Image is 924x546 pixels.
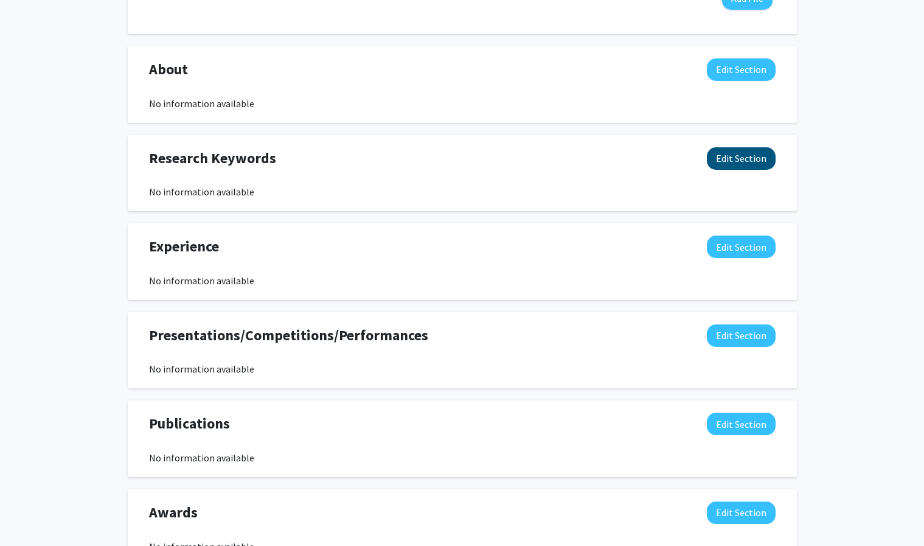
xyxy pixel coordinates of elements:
span: Presentations/Competitions/Performances [149,324,428,346]
button: Edit Research Keywords [707,147,776,170]
button: Edit Publications [707,413,776,435]
span: Research Keywords [149,147,276,169]
div: No information available [149,184,776,199]
div: No information available [149,450,776,465]
div: No information available [149,96,776,111]
iframe: Chat [9,491,52,537]
button: Edit About [707,58,776,81]
button: Edit Presentations/Competitions/Performances [707,324,776,347]
button: Edit Awards [707,502,776,524]
div: No information available [149,273,776,288]
div: No information available [149,362,776,376]
span: Publications [149,413,230,435]
button: Edit Experience [707,236,776,258]
span: About [149,58,188,80]
span: Awards [149,502,198,523]
span: Experience [149,236,219,257]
